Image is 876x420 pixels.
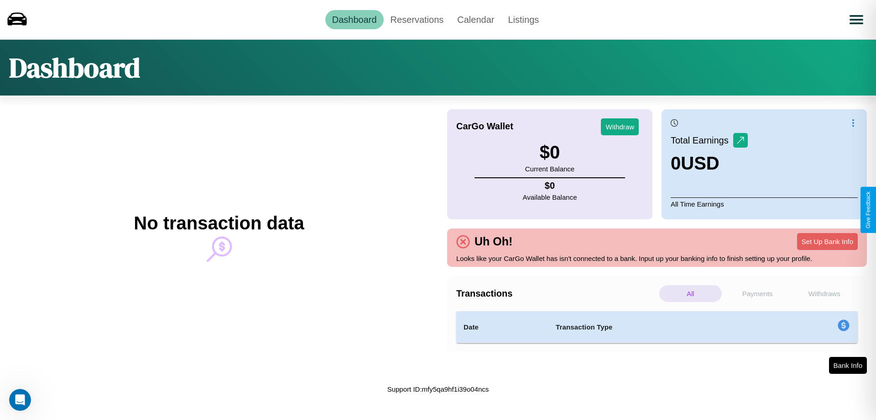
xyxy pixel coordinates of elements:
p: Total Earnings [671,132,733,149]
h4: CarGo Wallet [456,121,513,132]
p: Payments [726,285,789,302]
table: simple table [456,311,858,343]
h3: 0 USD [671,153,748,174]
a: Listings [501,10,546,29]
p: All [659,285,722,302]
h4: Transactions [456,288,657,299]
a: Reservations [384,10,451,29]
p: Support ID: mfy5qa9hf1i39o04ncs [387,383,489,395]
p: Current Balance [525,163,574,175]
a: Dashboard [325,10,384,29]
button: Bank Info [829,357,867,374]
h2: No transaction data [134,213,304,234]
p: Looks like your CarGo Wallet has isn't connected to a bank. Input up your banking info to finish ... [456,252,858,265]
p: Withdraws [793,285,855,302]
h3: $ 0 [525,142,574,163]
iframe: Intercom live chat [9,389,31,411]
button: Withdraw [601,118,639,135]
h4: Transaction Type [556,322,763,333]
h4: Date [464,322,541,333]
p: Available Balance [523,191,577,203]
a: Calendar [450,10,501,29]
div: Give Feedback [865,191,871,229]
h4: Uh Oh! [470,235,517,248]
p: All Time Earnings [671,197,858,210]
button: Set Up Bank Info [797,233,858,250]
button: Open menu [844,7,869,32]
h4: $ 0 [523,181,577,191]
h1: Dashboard [9,49,140,86]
